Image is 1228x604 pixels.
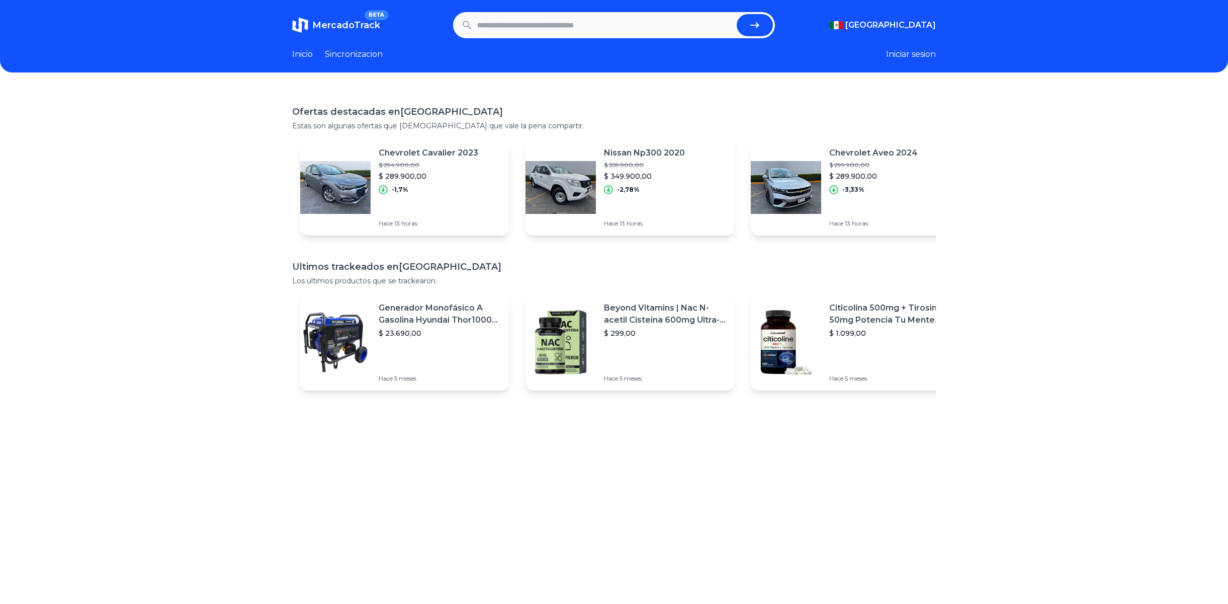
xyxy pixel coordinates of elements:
[379,147,478,159] p: Chevrolet Cavalier 2023
[292,17,380,33] a: MercadoTrackBETA
[300,307,371,377] img: Featured image
[604,219,685,228] p: Hace 13 horas
[604,161,685,169] p: $ 359.900,00
[300,294,509,391] a: Featured imageGenerador Monofásico A Gasolina Hyundai Thor10000 P 11.5 Kw$ 23.690,00Hace 5 meses
[751,139,960,236] a: Featured imageChevrolet Aveo 2024$ 299.900,00$ 289.900,00-3,33%Hace 13 horas
[617,186,640,194] p: -2,78%
[829,19,936,31] button: [GEOGRAPHIC_DATA]
[829,171,918,181] p: $ 289.900,00
[379,374,501,383] p: Hace 5 meses
[842,186,864,194] p: -3,33%
[292,48,313,60] a: Inicio
[751,307,821,377] img: Featured image
[829,374,952,383] p: Hace 5 meses
[829,21,843,29] img: Mexico
[886,48,936,60] button: Iniciar sesion
[292,17,308,33] img: MercadoTrack
[379,328,501,338] p: $ 23.690,00
[845,19,936,31] span: [GEOGRAPHIC_DATA]
[604,302,727,326] p: Beyond Vitamins | Nac N-acetil Cisteína 600mg Ultra-premium Con Inulina De Agave (prebiótico Natu...
[379,171,478,181] p: $ 289.900,00
[525,139,735,236] a: Featured imageNissan Np300 2020$ 359.900,00$ 349.900,00-2,78%Hace 13 horas
[300,139,509,236] a: Featured imageChevrolet Cavalier 2023$ 294.900,00$ 289.900,00-1,7%Hace 13 horas
[292,276,936,286] p: Los ultimos productos que se trackearon.
[379,302,501,326] p: Generador Monofásico A Gasolina Hyundai Thor10000 P 11.5 Kw
[292,260,936,274] h1: Ultimos trackeados en [GEOGRAPHIC_DATA]
[292,105,936,119] h1: Ofertas destacadas en [GEOGRAPHIC_DATA]
[829,161,918,169] p: $ 299.900,00
[525,294,735,391] a: Featured imageBeyond Vitamins | Nac N-acetil Cisteína 600mg Ultra-premium Con Inulina De Agave (p...
[829,219,918,228] p: Hace 13 horas
[829,302,952,326] p: Citicolina 500mg + Tirosina 50mg Potencia Tu Mente (120caps) Sabor Sin Sabor
[829,147,918,159] p: Chevrolet Aveo 2024
[604,374,727,383] p: Hace 5 meses
[379,219,478,228] p: Hace 13 horas
[751,152,821,222] img: Featured image
[604,328,727,338] p: $ 299,00
[604,171,685,181] p: $ 349.900,00
[525,152,596,222] img: Featured image
[525,307,596,377] img: Featured image
[392,186,408,194] p: -1,7%
[292,121,936,131] p: Estas son algunas ofertas que [DEMOGRAPHIC_DATA] que vale la pena compartir.
[365,10,388,20] span: BETA
[325,48,383,60] a: Sincronizacion
[604,147,685,159] p: Nissan Np300 2020
[379,161,478,169] p: $ 294.900,00
[300,152,371,222] img: Featured image
[312,20,380,31] span: MercadoTrack
[751,294,960,391] a: Featured imageCiticolina 500mg + Tirosina 50mg Potencia Tu Mente (120caps) Sabor Sin Sabor$ 1.099...
[829,328,952,338] p: $ 1.099,00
